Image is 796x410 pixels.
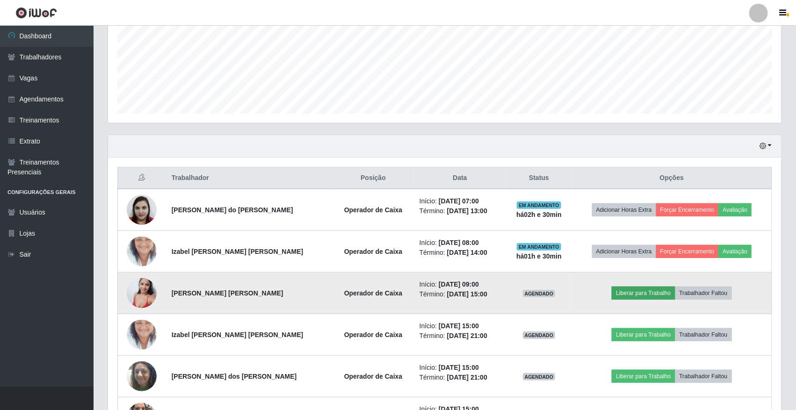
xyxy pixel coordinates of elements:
button: Adicionar Horas Extra [592,245,656,258]
time: [DATE] 21:00 [447,374,487,381]
th: Posição [333,167,413,189]
button: Trabalhador Faltou [675,328,732,341]
li: Término: [420,373,501,382]
strong: Operador de Caixa [344,331,403,338]
time: [DATE] 08:00 [439,239,479,246]
strong: Operador de Caixa [344,206,403,214]
li: Início: [420,280,501,289]
button: Trabalhador Faltou [675,370,732,383]
li: Início: [420,196,501,206]
time: [DATE] 15:00 [439,322,479,330]
span: EM ANDAMENTO [517,201,561,209]
strong: Izabel [PERSON_NAME] [PERSON_NAME] [172,331,304,338]
th: Trabalhador [166,167,333,189]
time: [DATE] 15:00 [439,364,479,371]
time: [DATE] 09:00 [439,281,479,288]
time: [DATE] 14:00 [447,249,487,256]
th: Data [414,167,507,189]
th: Status [506,167,572,189]
button: Forçar Encerramento [656,245,719,258]
img: 1682003136750.jpeg [127,190,157,230]
strong: [PERSON_NAME] do [PERSON_NAME] [172,206,293,214]
img: 1736128144098.jpeg [127,356,157,396]
button: Adicionar Horas Extra [592,203,656,216]
strong: [PERSON_NAME] dos [PERSON_NAME] [172,373,297,380]
button: Liberar para Trabalho [612,328,675,341]
strong: Operador de Caixa [344,248,403,255]
time: [DATE] 07:00 [439,197,479,205]
strong: [PERSON_NAME] [PERSON_NAME] [172,289,283,297]
button: Avaliação [718,245,752,258]
img: 1677848309634.jpeg [127,308,157,361]
button: Liberar para Trabalho [612,287,675,300]
th: Opções [572,167,772,189]
li: Término: [420,331,501,341]
li: Início: [420,238,501,248]
time: [DATE] 21:00 [447,332,487,339]
li: Término: [420,289,501,299]
span: AGENDADO [523,290,556,297]
img: 1677848309634.jpeg [127,225,157,278]
time: [DATE] 13:00 [447,207,487,215]
span: AGENDADO [523,331,556,339]
li: Término: [420,248,501,258]
li: Início: [420,321,501,331]
strong: Operador de Caixa [344,289,403,297]
img: 1743531508454.jpeg [127,273,157,313]
li: Término: [420,206,501,216]
button: Avaliação [718,203,752,216]
button: Trabalhador Faltou [675,287,732,300]
button: Forçar Encerramento [656,203,719,216]
button: Liberar para Trabalho [612,370,675,383]
span: EM ANDAMENTO [517,243,561,251]
strong: Operador de Caixa [344,373,403,380]
li: Início: [420,363,501,373]
strong: há 02 h e 30 min [516,211,562,218]
strong: há 01 h e 30 min [516,252,562,260]
time: [DATE] 15:00 [447,290,487,298]
img: CoreUI Logo [15,7,57,19]
span: AGENDADO [523,373,556,381]
strong: Izabel [PERSON_NAME] [PERSON_NAME] [172,248,304,255]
